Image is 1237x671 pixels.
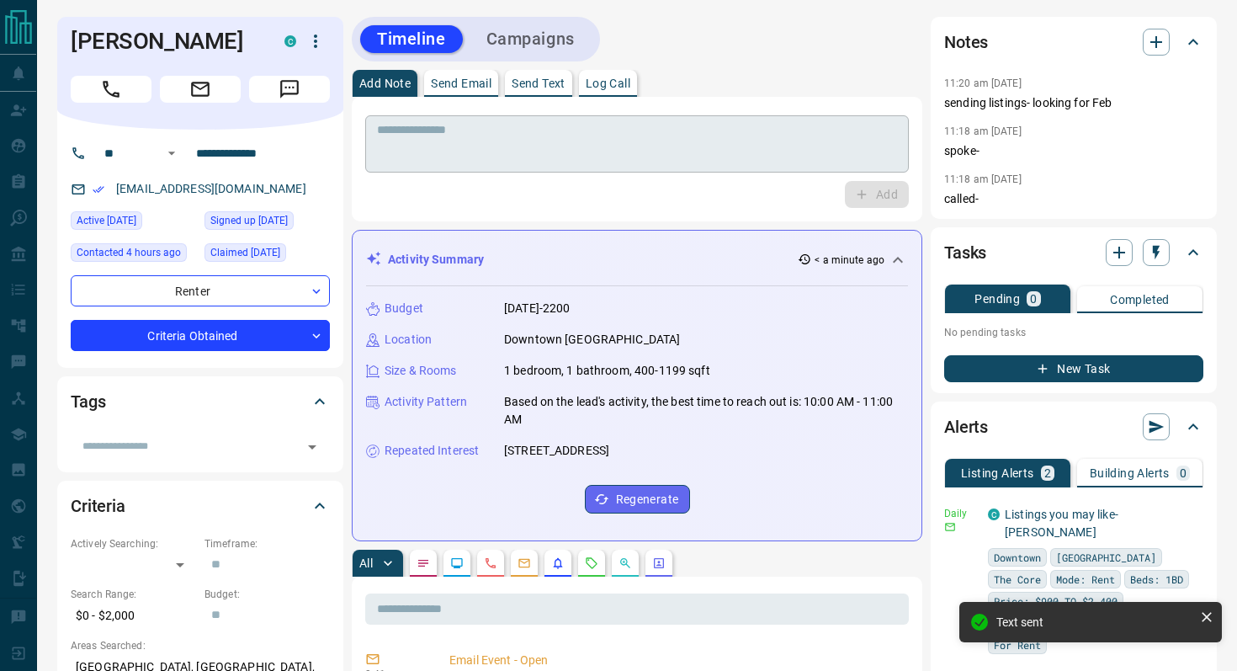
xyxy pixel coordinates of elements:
p: Email Event - Open [449,652,902,669]
h2: Tags [71,388,105,415]
div: Tags [71,381,330,422]
span: Price: $900 TO $2,400 [994,593,1118,610]
p: No pending tasks [944,320,1203,345]
svg: Agent Actions [652,557,666,570]
svg: Lead Browsing Activity [450,557,464,570]
span: Message [249,76,330,103]
p: Log Call [586,77,630,89]
span: [GEOGRAPHIC_DATA] [1056,549,1156,566]
h2: Criteria [71,493,125,519]
div: Text sent [996,615,1193,629]
p: Building Alerts [1090,467,1170,479]
p: Activity Summary [388,251,484,269]
button: Campaigns [470,25,592,53]
p: Areas Searched: [71,638,330,653]
div: Notes [944,22,1203,62]
span: The Core [994,571,1041,588]
div: condos.ca [988,509,1000,520]
button: Open [162,143,182,163]
p: 0 [1030,293,1037,305]
div: Wed Aug 13 2025 [71,243,196,267]
div: Alerts [944,407,1203,447]
svg: Requests [585,557,598,570]
a: [EMAIL_ADDRESS][DOMAIN_NAME] [116,182,306,195]
p: Actively Searching: [71,536,196,551]
h2: Notes [944,29,988,56]
p: spoke- [944,142,1203,160]
p: Pending [974,293,1020,305]
p: sending listings- looking for Feb [944,94,1203,112]
button: Open [300,435,324,459]
p: Add Note [359,77,411,89]
h2: Alerts [944,413,988,440]
svg: Email [944,521,956,533]
p: Completed [1110,294,1170,306]
span: Claimed [DATE] [210,244,280,261]
div: Criteria [71,486,330,526]
p: Activity Pattern [385,393,467,411]
p: 11:18 am [DATE] [944,173,1022,185]
div: Renter [71,275,330,306]
h2: Tasks [944,239,986,266]
h1: [PERSON_NAME] [71,28,259,55]
a: Listings you may like- [PERSON_NAME] [1005,508,1118,539]
p: 0 [1180,467,1187,479]
div: Activity Summary< a minute ago [366,244,908,275]
button: Timeline [360,25,463,53]
button: Regenerate [585,485,690,514]
p: All [359,557,373,569]
p: Daily [944,506,978,521]
span: Call [71,76,151,103]
div: Tue Aug 12 2025 [71,211,196,235]
span: Downtown [994,549,1041,566]
p: Budget: [204,587,330,602]
p: [DATE]-2200 [504,300,570,317]
svg: Emails [518,557,531,570]
p: < a minute ago [815,253,884,268]
p: Based on the lead's activity, the best time to reach out is: 10:00 AM - 11:00 AM [504,393,908,429]
span: Mode: Rent [1056,571,1115,588]
p: Repeated Interest [385,442,479,460]
p: called- [944,190,1203,208]
div: Tasks [944,232,1203,273]
span: Active [DATE] [77,212,136,229]
p: 1 bedroom, 1 bathroom, 400-1199 sqft [504,362,710,380]
p: Send Email [431,77,491,89]
p: Timeframe: [204,536,330,551]
p: [STREET_ADDRESS] [504,442,609,460]
svg: Opportunities [618,557,632,570]
div: condos.ca [284,35,296,47]
p: Search Range: [71,587,196,602]
div: Mon Jan 13 2025 [204,243,330,267]
p: Send Text [512,77,565,89]
div: Criteria Obtained [71,320,330,351]
p: 11:18 am [DATE] [944,125,1022,137]
svg: Email Verified [93,184,104,195]
span: Beds: 1BD [1130,571,1183,588]
p: $0 - $2,000 [71,602,196,630]
p: Size & Rooms [385,362,457,380]
p: Location [385,331,432,349]
button: New Task [944,355,1203,382]
p: 11:20 am [DATE] [944,77,1022,89]
p: Budget [385,300,423,317]
svg: Notes [417,557,430,570]
span: Signed up [DATE] [210,212,288,229]
p: 2 [1044,467,1051,479]
span: Email [160,76,241,103]
svg: Listing Alerts [551,557,565,570]
div: Sun Jan 12 2025 [204,211,330,235]
svg: Calls [484,557,497,570]
p: Downtown [GEOGRAPHIC_DATA] [504,331,680,349]
p: Listing Alerts [961,467,1034,479]
span: Contacted 4 hours ago [77,244,181,261]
